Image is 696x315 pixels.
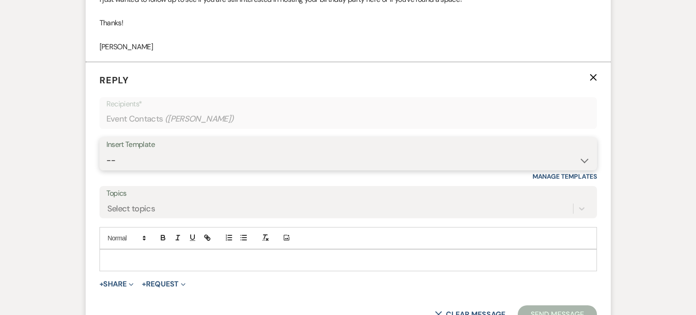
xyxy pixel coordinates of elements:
a: Manage Templates [532,172,597,181]
span: ( [PERSON_NAME] ) [165,113,234,125]
div: Insert Template [106,138,590,152]
p: [PERSON_NAME] [99,41,597,53]
div: Select topics [107,203,155,215]
label: Topics [106,187,590,200]
div: Event Contacts [106,110,590,128]
p: Recipients* [106,98,590,110]
p: Thanks! [99,17,597,29]
span: Reply [99,74,129,86]
button: Request [142,280,186,288]
span: + [142,280,146,288]
span: + [99,280,104,288]
button: Share [99,280,134,288]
